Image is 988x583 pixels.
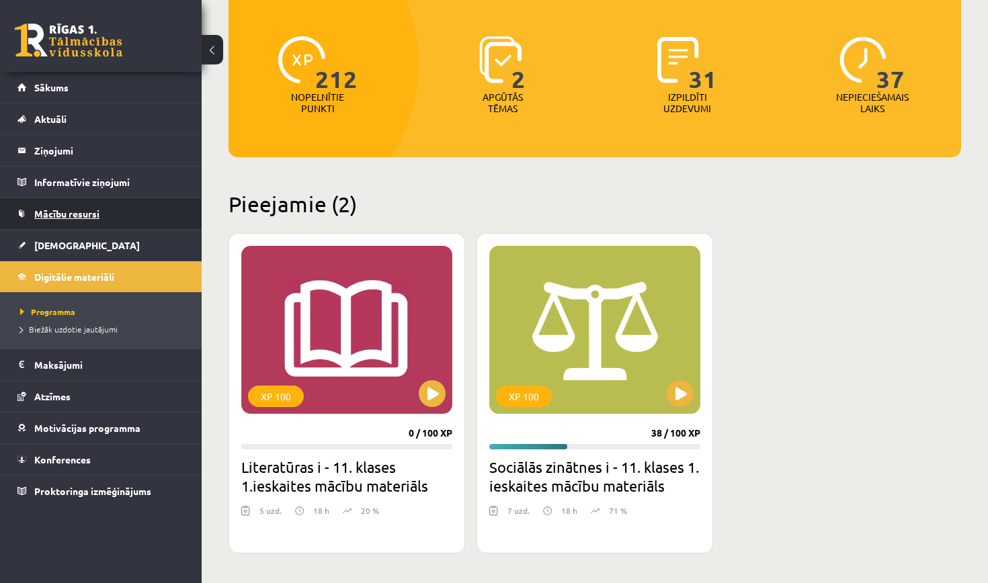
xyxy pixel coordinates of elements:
[17,476,185,506] a: Proktoringa izmēģinājums
[839,36,887,83] img: icon-clock-7be60019b62300814b6bd22b8e044499b485619524d84068768e800edab66f18.svg
[496,386,552,407] div: XP 100
[17,444,185,475] a: Konferences
[259,504,282,525] div: 5 uzd.
[34,239,140,251] span: [DEMOGRAPHIC_DATA]
[34,453,91,465] span: Konferences
[17,72,185,103] a: Sākums
[876,36,905,91] span: 37
[229,191,961,217] h2: Pieejamie (2)
[17,230,185,261] a: [DEMOGRAPHIC_DATA]
[479,36,522,83] img: icon-learned-topics-4a711ccc23c960034f471b6e78daf4a3bad4a20eaf4de84257b87e66633f6470.svg
[17,381,185,412] a: Atzīmes
[15,24,122,57] a: Rīgas 1. Tālmācības vidusskola
[34,349,185,380] legend: Maksājumi
[315,36,358,91] span: 212
[17,412,185,443] a: Motivācijas programma
[241,457,452,495] h2: Literatūras i - 11. klases 1.ieskaites mācību materiāls
[313,504,329,517] p: 18 h
[17,103,185,134] a: Aktuāli
[34,422,140,434] span: Motivācijas programma
[17,198,185,229] a: Mācību resursi
[291,91,344,114] p: Nopelnītie punkti
[34,390,71,402] span: Atzīmes
[34,135,185,166] legend: Ziņojumi
[34,81,69,93] span: Sākums
[20,323,188,335] a: Biežāk uzdotie jautājumi
[507,504,530,525] div: 7 uzd.
[17,349,185,380] a: Maksājumi
[17,261,185,292] a: Digitālie materiāli
[17,167,185,197] a: Informatīvie ziņojumi
[489,457,700,495] h2: Sociālās zinātnes i - 11. klases 1. ieskaites mācību materiāls
[477,91,529,114] p: Apgūtās tēmas
[511,36,526,91] span: 2
[361,504,379,517] p: 20 %
[34,485,151,497] span: Proktoringa izmēģinājums
[661,91,714,114] p: Izpildīti uzdevumi
[248,386,304,407] div: XP 100
[609,504,627,517] p: 71 %
[34,208,99,220] span: Mācību resursi
[17,135,185,166] a: Ziņojumi
[836,91,909,114] p: Nepieciešamais laiks
[20,324,118,334] span: Biežāk uzdotie jautājumi
[34,271,114,283] span: Digitālie materiāli
[34,113,67,125] span: Aktuāli
[657,36,699,83] img: icon-completed-tasks-ad58ae20a441b2904462921112bc710f1caf180af7a3daa7317a5a94f2d26646.svg
[34,167,185,197] legend: Informatīvie ziņojumi
[20,306,188,318] a: Programma
[20,306,75,317] span: Programma
[689,36,717,91] span: 31
[278,36,325,83] img: icon-xp-0682a9bc20223a9ccc6f5883a126b849a74cddfe5390d2b41b4391c66f2066e7.svg
[561,504,577,517] p: 18 h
